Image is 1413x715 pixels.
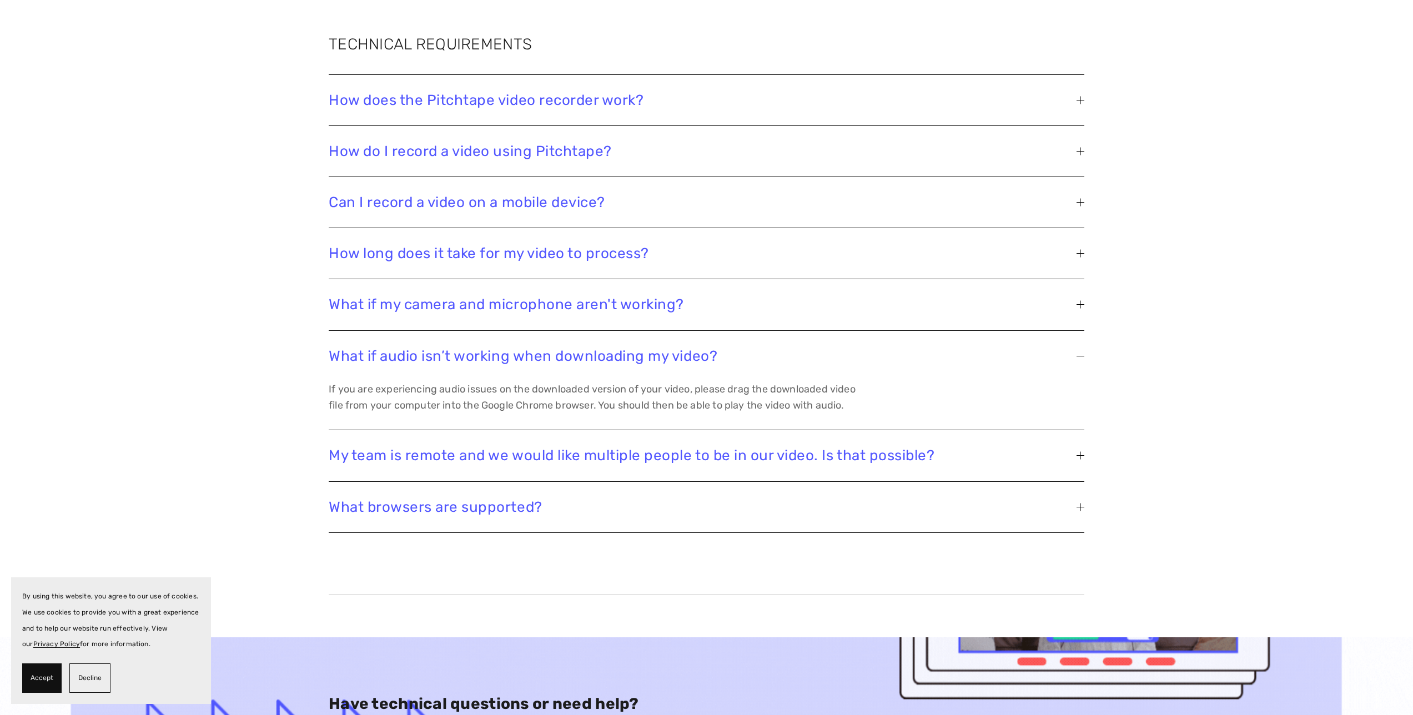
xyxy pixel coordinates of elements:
button: Decline [69,663,110,693]
button: How does the Pitchtape video recorder work? [329,75,1084,125]
p: If you are experiencing audio issues on the downloaded version of your video, please drag the dow... [329,381,858,414]
span: How does the Pitchtape video recorder work? [329,92,1077,109]
button: What if audio isn’t working when downloading my video? [329,331,1084,381]
p: By using this website, you agree to our use of cookies. We use cookies to provide you with a grea... [22,588,200,652]
button: Can I record a video on a mobile device? [329,177,1084,228]
section: Cookie banner [11,577,211,704]
button: What browsers are supported? [329,482,1084,532]
strong: Have technical questions or need help? [329,694,639,713]
div: Chat-Widget [1357,662,1413,715]
span: How do I record a video using Pitchtape? [329,143,1077,160]
span: Decline [78,670,102,686]
span: What if my camera and microphone aren't working? [329,296,1077,313]
span: My team is remote and we would like multiple people to be in our video. Is that possible? [329,447,1077,464]
button: What if my camera and microphone aren't working? [329,279,1084,330]
h2: TECHNICAL REQUIREMENTS [329,33,1084,55]
span: How long does it take for my video to process? [329,245,1077,262]
button: Accept [22,663,62,693]
a: Privacy Policy [33,640,81,648]
iframe: Chat Widget [1357,662,1413,715]
div: What if audio isn’t working when downloading my video? [329,381,1084,430]
span: Can I record a video on a mobile device? [329,194,1077,211]
span: Accept [31,670,53,686]
button: My team is remote and we would like multiple people to be in our video. Is that possible? [329,430,1084,481]
button: How long does it take for my video to process? [329,228,1084,279]
span: What browsers are supported? [329,499,1077,516]
span: What if audio isn’t working when downloading my video? [329,348,1077,365]
button: How do I record a video using Pitchtape? [329,126,1084,177]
